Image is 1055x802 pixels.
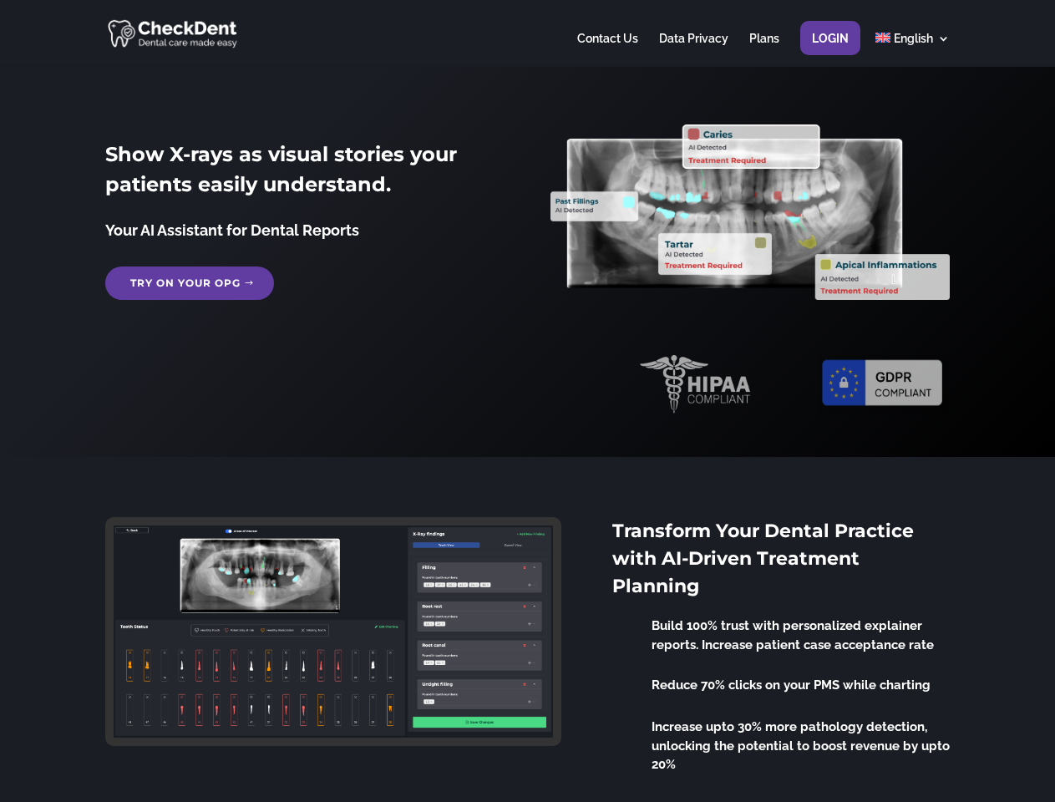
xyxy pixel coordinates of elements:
span: Increase upto 30% more pathology detection, unlocking the potential to boost revenue by upto 20% [652,719,950,772]
span: Your AI Assistant for Dental Reports [105,221,359,239]
span: Reduce 70% clicks on your PMS while charting [652,678,931,693]
span: Transform Your Dental Practice with AI-Driven Treatment Planning [612,520,914,597]
img: CheckDent AI [108,17,239,49]
a: Plans [749,33,779,65]
a: Data Privacy [659,33,728,65]
a: Try on your OPG [105,266,274,300]
span: Build 100% trust with personalized explainer reports. Increase patient case acceptance rate [652,618,934,652]
a: Contact Us [577,33,638,65]
span: English [894,32,933,45]
img: X_Ray_annotated [550,124,949,300]
h2: Show X-rays as visual stories your patients easily understand. [105,140,504,208]
a: Login [812,33,849,65]
a: English [875,33,950,65]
